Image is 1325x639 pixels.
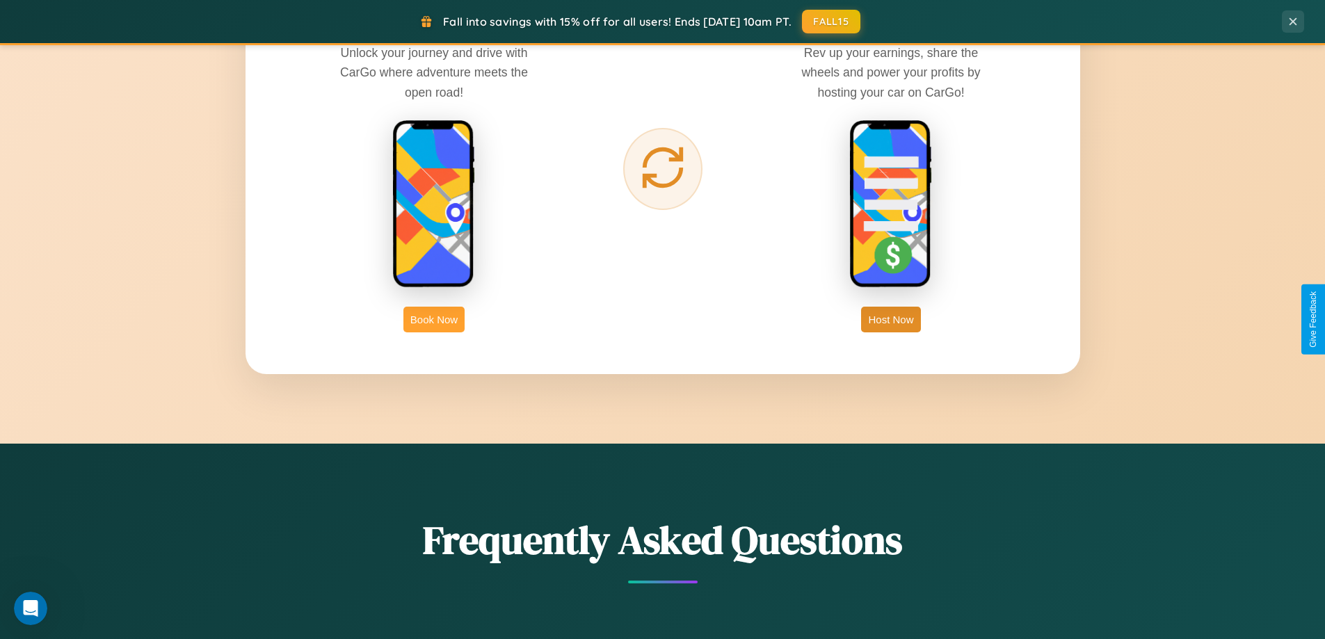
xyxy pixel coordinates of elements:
div: Give Feedback [1308,291,1318,348]
img: host phone [849,120,933,289]
button: Book Now [403,307,465,332]
p: Rev up your earnings, share the wheels and power your profits by hosting your car on CarGo! [787,43,995,102]
button: FALL15 [802,10,860,33]
p: Unlock your journey and drive with CarGo where adventure meets the open road! [330,43,538,102]
span: Fall into savings with 15% off for all users! Ends [DATE] 10am PT. [443,15,792,29]
img: rent phone [392,120,476,289]
button: Host Now [861,307,920,332]
h2: Frequently Asked Questions [246,513,1080,567]
iframe: Intercom live chat [14,592,47,625]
